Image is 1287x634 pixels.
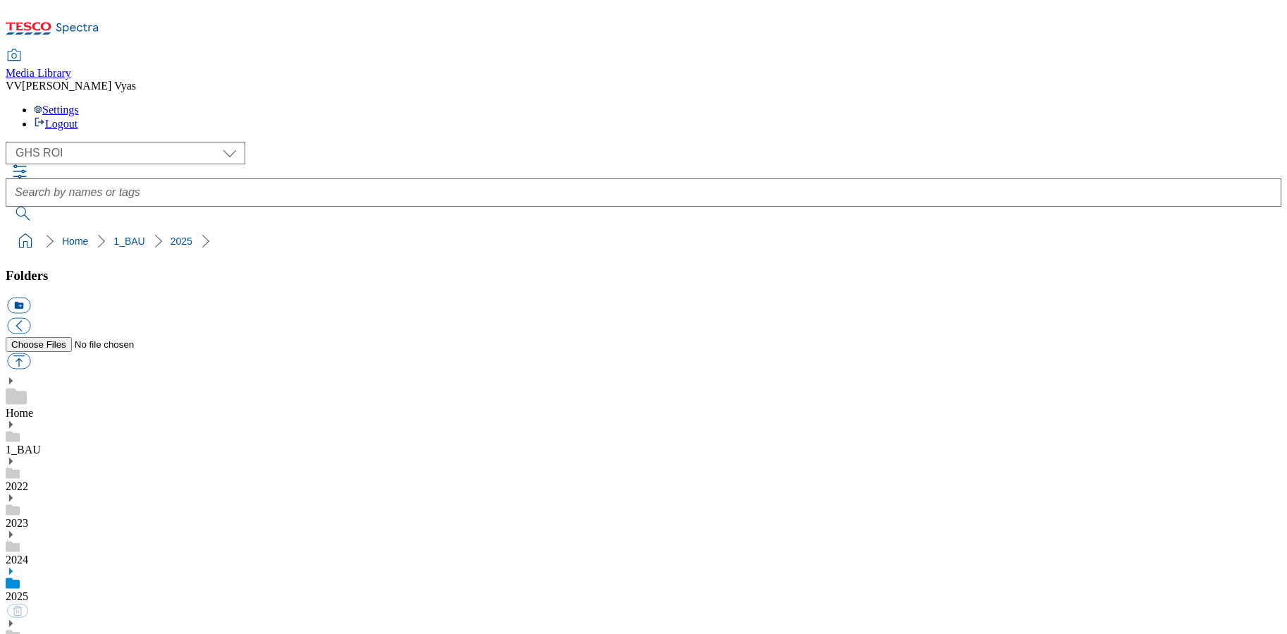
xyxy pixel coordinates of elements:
a: Media Library [6,50,71,80]
a: 2022 [6,480,28,492]
a: Logout [34,118,78,130]
span: Media Library [6,67,71,79]
a: home [14,230,37,252]
a: Settings [34,104,79,116]
h3: Folders [6,268,1281,284]
a: 2024 [6,554,28,566]
span: VV [6,80,22,92]
a: 2025 [6,590,28,602]
span: [PERSON_NAME] Vyas [22,80,136,92]
a: 2023 [6,517,28,529]
a: 1_BAU [113,236,144,247]
input: Search by names or tags [6,178,1281,207]
a: 1_BAU [6,444,41,456]
nav: breadcrumb [6,228,1281,255]
a: 2025 [171,236,192,247]
a: Home [6,407,33,419]
a: Home [62,236,88,247]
